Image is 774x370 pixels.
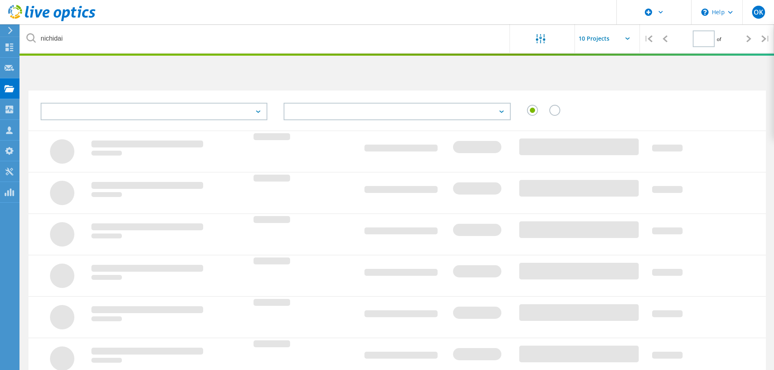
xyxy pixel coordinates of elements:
[717,36,721,43] span: of
[757,24,774,53] div: |
[8,17,95,23] a: Live Optics Dashboard
[701,9,709,16] svg: \n
[20,24,510,53] input: undefined
[640,24,657,53] div: |
[754,9,763,15] span: OK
